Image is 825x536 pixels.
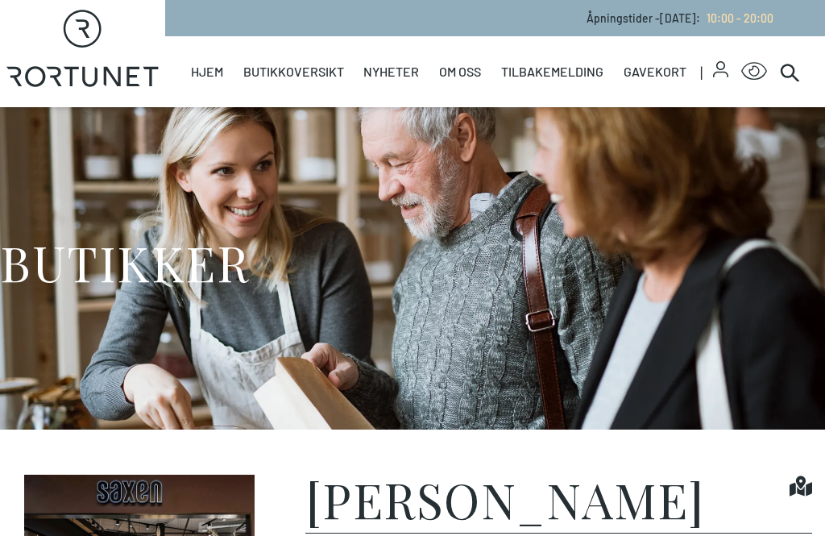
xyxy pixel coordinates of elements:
a: Butikkoversikt [243,36,344,107]
a: Nyheter [363,36,419,107]
span: 10:00 - 20:00 [707,11,773,25]
h1: [PERSON_NAME] [305,475,705,523]
a: Om oss [439,36,481,107]
a: Hjem [191,36,223,107]
a: Gavekort [624,36,686,107]
a: 10:00 - 20:00 [700,11,773,25]
button: Open Accessibility Menu [741,59,767,85]
p: Åpningstider - [DATE] : [587,10,773,27]
span: | [700,36,713,107]
a: Tilbakemelding [501,36,603,107]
